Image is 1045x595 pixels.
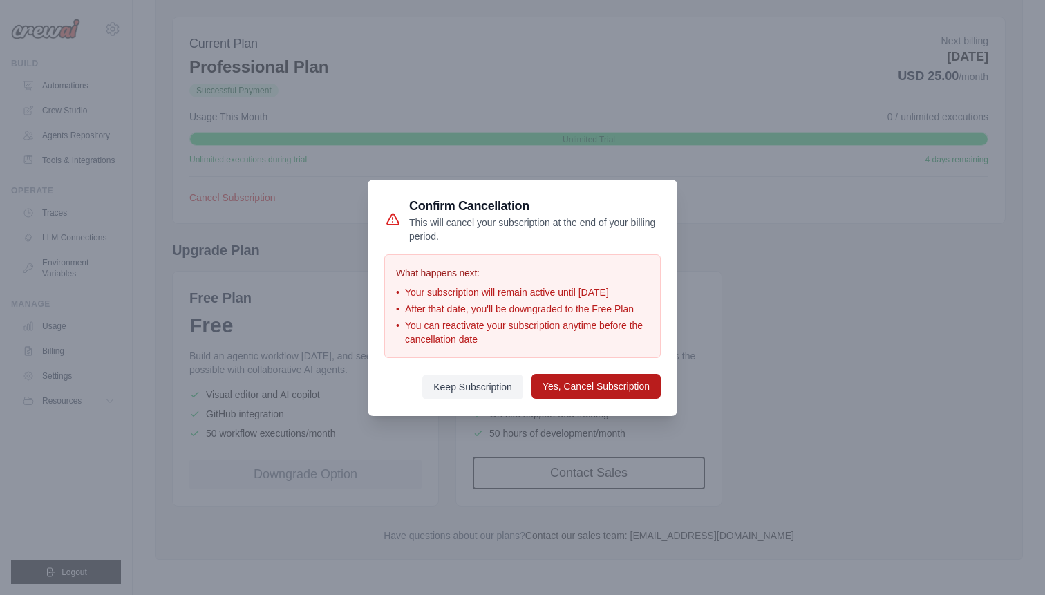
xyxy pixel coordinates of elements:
span: • [396,319,399,332]
span: You can reactivate your subscription anytime before the cancellation date [405,319,649,346]
button: Keep Subscription [422,375,523,399]
span: • [396,285,399,299]
h3: Confirm Cancellation [409,196,661,216]
p: This will cancel your subscription at the end of your billing period. [409,216,661,243]
h4: What happens next: [396,266,649,280]
span: • [396,302,399,316]
span: After that date, you'll be downgraded to the Free Plan [405,302,634,316]
button: Yes, Cancel Subscription [531,374,661,399]
span: Your subscription will remain active until [DATE] [405,285,609,299]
